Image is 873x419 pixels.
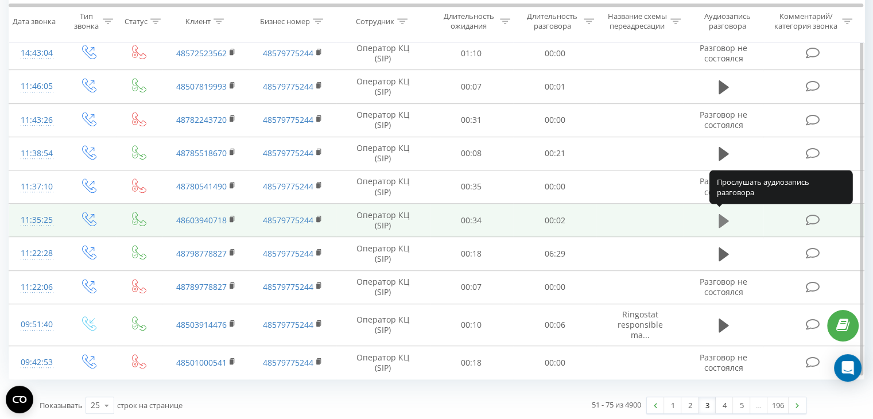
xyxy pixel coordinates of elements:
[513,137,596,170] td: 00:21
[618,309,663,340] span: Ringostat responsible ma...
[681,397,699,413] a: 2
[336,346,430,379] td: Оператор КЦ (SIP)
[664,397,681,413] a: 1
[834,354,862,382] div: Open Intercom Messenger
[336,70,430,103] td: Оператор КЦ (SIP)
[263,148,313,158] a: 48579775244
[125,17,148,26] div: Статус
[117,400,183,410] span: строк на странице
[772,12,839,32] div: Комментарий/категория звонка
[263,319,313,330] a: 48579775244
[694,12,761,32] div: Аудиозапись разговора
[336,270,430,304] td: Оператор КЦ (SIP)
[176,114,227,125] a: 48782243720
[513,37,596,70] td: 00:00
[513,70,596,103] td: 00:01
[700,176,747,197] span: Разговор не состоялся
[750,397,767,413] div: …
[263,248,313,259] a: 48579775244
[176,48,227,59] a: 48572523562
[336,137,430,170] td: Оператор КЦ (SIP)
[263,181,313,192] a: 48579775244
[263,281,313,292] a: 48579775244
[176,248,227,259] a: 48798778827
[700,276,747,297] span: Разговор не состоялся
[263,215,313,226] a: 48579775244
[700,42,747,64] span: Разговор не состоялся
[13,17,56,26] div: Дата звонка
[263,81,313,92] a: 48579775244
[430,237,513,270] td: 00:18
[263,357,313,368] a: 48579775244
[21,176,51,198] div: 11:37:10
[336,237,430,270] td: Оператор КЦ (SIP)
[6,386,33,413] button: Open CMP widget
[513,204,596,237] td: 00:02
[176,81,227,92] a: 48507819993
[513,270,596,304] td: 00:00
[176,319,227,330] a: 48503914476
[430,204,513,237] td: 00:34
[263,48,313,59] a: 48579775244
[607,12,668,32] div: Название схемы переадресации
[21,42,51,64] div: 14:43:04
[430,137,513,170] td: 00:08
[21,209,51,231] div: 11:35:25
[21,276,51,298] div: 11:22:06
[40,400,83,410] span: Показывать
[336,204,430,237] td: Оператор КЦ (SIP)
[91,399,100,411] div: 25
[430,346,513,379] td: 00:18
[699,397,716,413] a: 3
[21,242,51,265] div: 11:22:28
[176,215,227,226] a: 48603940718
[336,170,430,203] td: Оператор КЦ (SIP)
[21,142,51,165] div: 11:38:54
[430,37,513,70] td: 01:10
[709,170,853,204] div: Прослушать аудиозапись разговора
[430,103,513,137] td: 00:31
[176,148,227,158] a: 48785518670
[72,12,99,32] div: Тип звонка
[513,304,596,346] td: 00:06
[176,281,227,292] a: 48789778827
[430,270,513,304] td: 00:07
[700,352,747,373] span: Разговор не состоялся
[523,12,581,32] div: Длительность разговора
[430,170,513,203] td: 00:35
[21,109,51,131] div: 11:43:26
[716,397,733,413] a: 4
[336,37,430,70] td: Оператор КЦ (SIP)
[513,103,596,137] td: 00:00
[260,17,310,26] div: Бизнес номер
[513,237,596,270] td: 06:29
[176,357,227,368] a: 48501000541
[440,12,498,32] div: Длительность ожидания
[513,170,596,203] td: 00:00
[356,17,394,26] div: Сотрудник
[767,397,789,413] a: 196
[176,181,227,192] a: 48780541490
[430,304,513,346] td: 00:10
[263,114,313,125] a: 48579775244
[430,70,513,103] td: 00:07
[185,17,211,26] div: Клиент
[513,346,596,379] td: 00:00
[336,103,430,137] td: Оператор КЦ (SIP)
[21,75,51,98] div: 11:46:05
[592,399,641,410] div: 51 - 75 из 4900
[21,351,51,374] div: 09:42:53
[700,109,747,130] span: Разговор не состоялся
[733,397,750,413] a: 5
[336,304,430,346] td: Оператор КЦ (SIP)
[21,313,51,336] div: 09:51:40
